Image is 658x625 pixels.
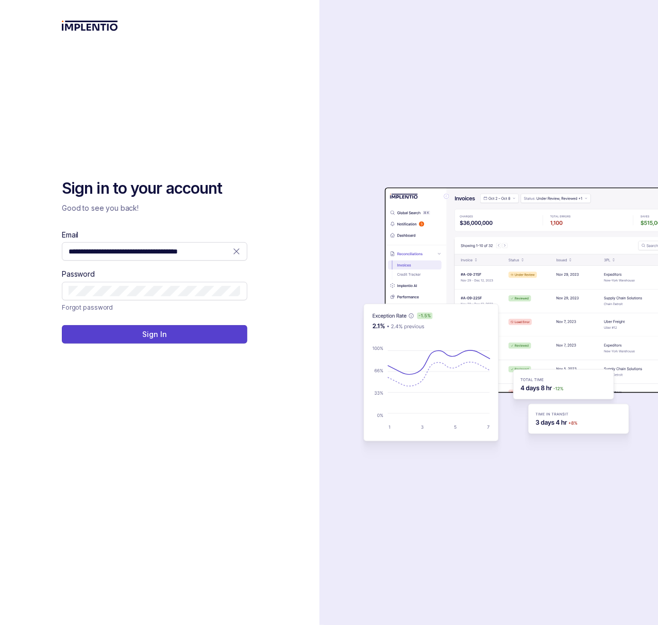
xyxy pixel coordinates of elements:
p: Good to see you back! [62,203,247,213]
label: Email [62,230,78,240]
h2: Sign in to your account [62,178,247,199]
p: Forgot password [62,302,113,313]
p: Sign In [142,329,166,340]
button: Sign In [62,325,247,344]
label: Password [62,269,95,279]
img: logo [62,21,118,31]
a: Link Forgot password [62,302,113,313]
